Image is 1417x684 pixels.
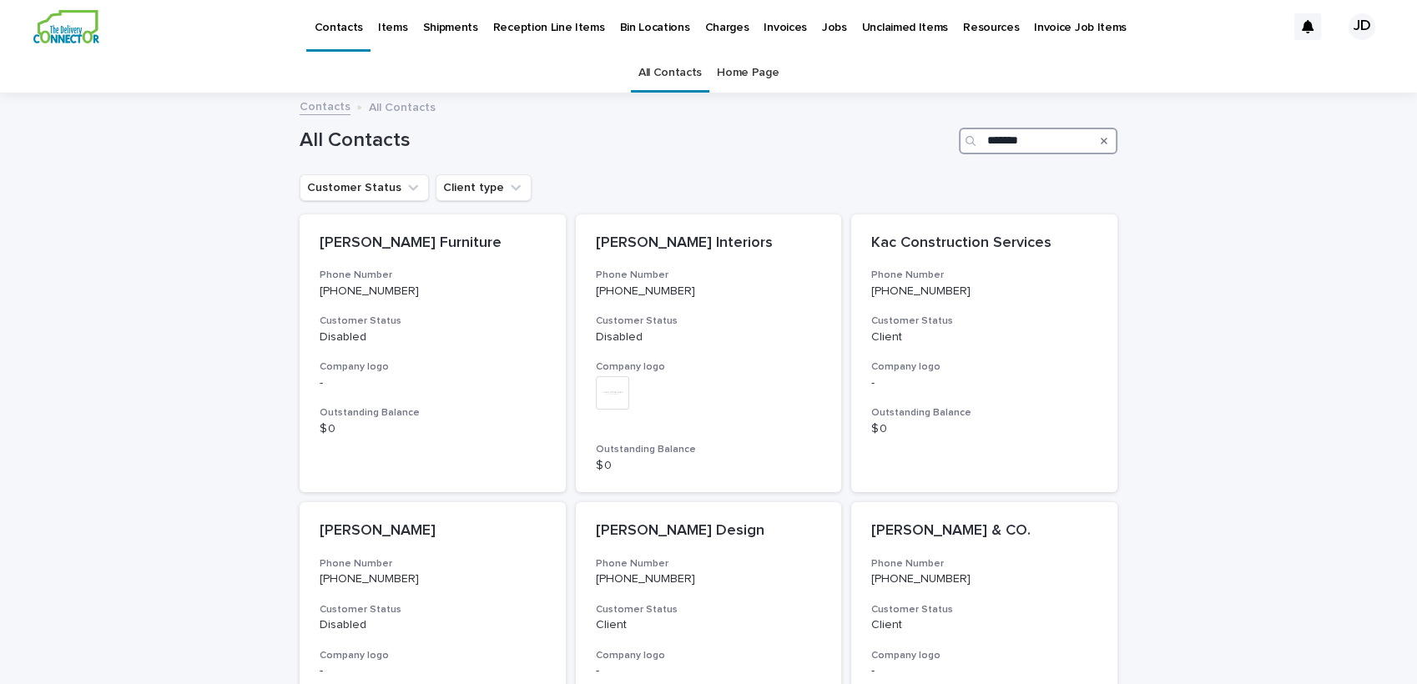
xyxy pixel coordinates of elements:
[596,459,822,473] p: $ 0
[1349,13,1375,40] div: JD
[871,376,1097,390] p: -
[369,97,436,115] p: All Contacts
[959,128,1117,154] input: Search
[871,269,1097,282] h3: Phone Number
[871,573,971,585] a: [PHONE_NUMBER]
[320,376,546,390] p: -
[871,649,1097,662] h3: Company logo
[320,618,546,632] p: Disabled
[871,406,1097,420] h3: Outstanding Balance
[871,330,1097,345] p: Client
[320,522,546,541] p: [PERSON_NAME]
[871,603,1097,616] h3: Customer Status
[320,573,419,585] a: [PHONE_NUMBER]
[871,422,1097,436] p: $ 0
[596,234,822,253] p: [PERSON_NAME] Interiors
[320,314,546,328] h3: Customer Status
[596,314,822,328] h3: Customer Status
[871,522,1097,541] p: [PERSON_NAME] & CO.
[576,214,842,493] a: [PERSON_NAME] InteriorsPhone Number[PHONE_NUMBER]Customer StatusDisabledCompany logoOutstanding B...
[596,330,822,345] p: Disabled
[596,285,695,297] a: [PHONE_NUMBER]
[320,603,546,616] h3: Customer Status
[871,360,1097,374] h3: Company logo
[320,269,546,282] h3: Phone Number
[596,443,822,456] h3: Outstanding Balance
[596,269,822,282] h3: Phone Number
[320,422,546,436] p: $ 0
[596,522,822,541] p: [PERSON_NAME] Design
[320,285,419,297] a: [PHONE_NUMBER]
[596,573,695,585] a: [PHONE_NUMBER]
[596,360,822,374] h3: Company logo
[871,557,1097,571] h3: Phone Number
[871,618,1097,632] p: Client
[596,649,822,662] h3: Company logo
[851,214,1117,493] a: Kac Construction ServicesPhone Number[PHONE_NUMBER]Customer StatusClientCompany logo-Outstanding ...
[320,360,546,374] h3: Company logo
[871,285,971,297] a: [PHONE_NUMBER]
[320,649,546,662] h3: Company logo
[596,603,822,616] h3: Customer Status
[871,664,1097,678] p: -
[871,314,1097,328] h3: Customer Status
[300,128,952,153] h1: All Contacts
[596,618,822,632] p: Client
[717,53,779,93] a: Home Page
[320,664,546,678] p: -
[300,96,350,115] a: Contacts
[300,174,429,201] button: Customer Status
[436,174,532,201] button: Client type
[320,330,546,345] p: Disabled
[300,214,566,493] a: [PERSON_NAME] FurniturePhone Number[PHONE_NUMBER]Customer StatusDisabledCompany logo-Outstanding ...
[596,557,822,571] h3: Phone Number
[320,406,546,420] h3: Outstanding Balance
[638,53,702,93] a: All Contacts
[320,234,546,253] p: [PERSON_NAME] Furniture
[596,664,822,678] p: -
[320,557,546,571] h3: Phone Number
[33,10,99,43] img: aCWQmA6OSGG0Kwt8cj3c
[871,234,1097,253] p: Kac Construction Services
